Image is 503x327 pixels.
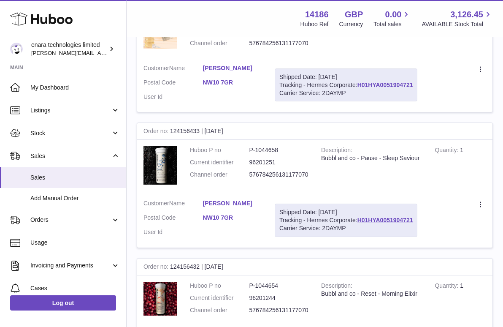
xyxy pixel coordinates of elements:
div: 124156432 | [DATE] [137,259,492,275]
div: Currency [339,20,363,28]
a: H01HYA0051904721 [357,82,413,88]
div: Bubbl and co - Pause - Sleep Saviour [321,154,422,162]
dd: P-1044654 [249,282,309,290]
span: Stock [30,129,111,137]
div: enara technologies limited [31,41,107,57]
a: [PERSON_NAME] [203,199,262,207]
div: Carrier Service: 2DAYMP [279,89,413,97]
strong: 14186 [305,9,329,20]
span: Customer [143,65,169,71]
a: H01HYA0051904721 [357,217,413,223]
dd: 96201244 [249,294,309,302]
span: Cases [30,284,120,292]
strong: Order no [143,128,170,136]
span: AVAILABLE Stock Total [422,20,493,28]
span: Customer [143,200,169,207]
dt: Huboo P no [190,282,249,290]
strong: GBP [345,9,363,20]
strong: Quantity [435,282,460,291]
dt: Postal Code [143,214,203,224]
div: Tracking - Hermes Corporate: [275,204,417,237]
dt: Huboo P no [190,146,249,154]
dd: 96201251 [249,158,309,166]
dd: 576784256131177070 [249,171,309,179]
span: Usage [30,239,120,247]
strong: Order no [143,263,170,272]
div: Carrier Service: 2DAYMP [279,224,413,232]
img: Dee@enara.co [10,43,23,55]
a: 3,126.45 AVAILABLE Stock Total [422,9,493,28]
div: Shipped Date: [DATE] [279,73,413,81]
img: 1747329774.jpg [143,282,177,316]
span: Invoicing and Payments [30,262,111,270]
div: Shipped Date: [DATE] [279,208,413,216]
dt: Channel order [190,39,249,47]
dt: User Id [143,93,203,101]
div: Huboo Ref [300,20,329,28]
span: 0.00 [385,9,402,20]
span: [PERSON_NAME][EMAIL_ADDRESS][DOMAIN_NAME] [31,49,169,56]
strong: Description [321,147,352,155]
dd: 576784256131177070 [249,306,309,314]
span: Listings [30,106,111,114]
span: Total sales [373,20,411,28]
dt: Current identifier [190,158,249,166]
a: NW10 7GR [203,79,262,87]
a: [PERSON_NAME] [203,64,262,72]
dd: P-1044658 [249,146,309,154]
div: 124156433 | [DATE] [137,123,492,140]
a: NW10 7GR [203,214,262,222]
a: 0.00 Total sales [373,9,411,28]
div: Tracking - Hermes Corporate: [275,68,417,102]
dd: 576784256131177070 [249,39,309,47]
strong: Description [321,282,352,291]
a: Log out [10,295,116,311]
dt: Name [143,64,203,74]
img: 141861747480402.jpg [143,146,177,185]
span: My Dashboard [30,84,120,92]
td: 1 [428,275,492,325]
strong: Quantity [435,147,460,155]
dt: Channel order [190,306,249,314]
span: Orders [30,216,111,224]
span: Add Manual Order [30,194,120,202]
dt: User Id [143,228,203,236]
td: 1 [428,140,492,193]
span: Sales [30,174,120,182]
span: Sales [30,152,111,160]
span: 3,126.45 [450,9,483,20]
dt: Channel order [190,171,249,179]
dt: Postal Code [143,79,203,89]
dt: Current identifier [190,294,249,302]
dt: Name [143,199,203,210]
div: Bubbl and co - Reset - Morning Elixir [321,290,422,298]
